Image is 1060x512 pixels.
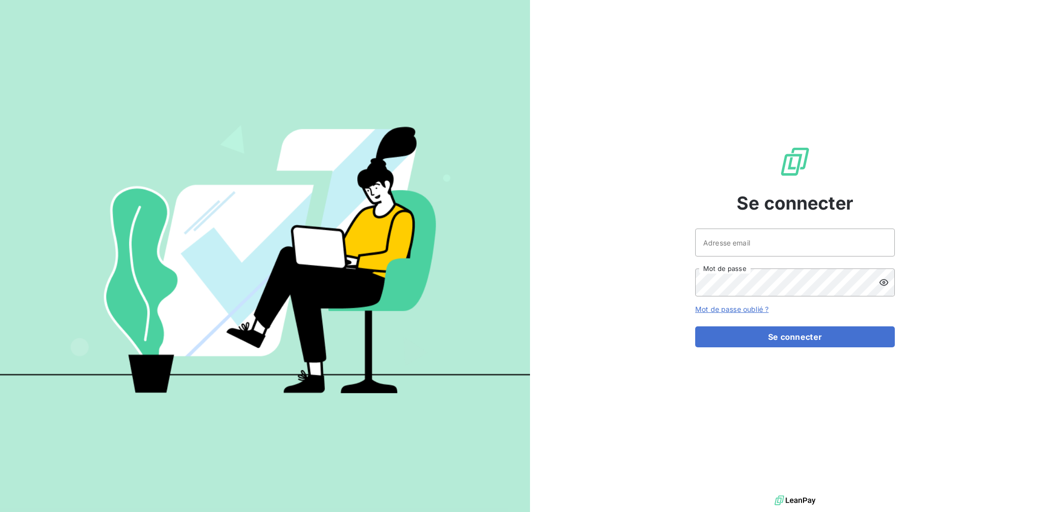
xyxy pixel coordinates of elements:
[695,305,769,313] a: Mot de passe oublié ?
[695,326,895,347] button: Se connecter
[695,229,895,256] input: placeholder
[737,190,853,217] span: Se connecter
[779,146,811,178] img: Logo LeanPay
[775,493,815,508] img: logo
